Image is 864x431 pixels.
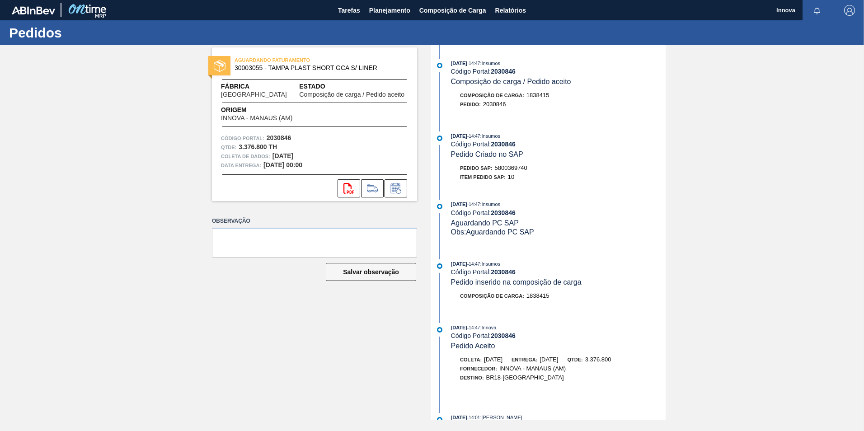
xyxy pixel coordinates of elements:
[460,93,524,98] span: Composição de Carga :
[491,332,516,339] strong: 2030846
[460,102,481,107] span: Pedido :
[451,201,467,207] span: [DATE]
[451,228,534,236] span: Obs: Aguardando PC SAP
[499,365,566,372] span: INNOVA - MANAUS (AM)
[486,374,564,381] span: BR18-[GEOGRAPHIC_DATA]
[437,327,442,333] img: atual
[491,209,516,216] strong: 2030846
[491,141,516,148] strong: 2030846
[221,161,261,170] span: Data entrega:
[451,268,666,276] div: Código Portal:
[495,164,527,171] span: 5800369740
[451,209,666,216] div: Código Portal:
[480,415,522,420] span: : [PERSON_NAME]
[491,268,516,276] strong: 2030846
[467,262,480,267] span: - 14:47
[451,325,467,330] span: [DATE]
[385,179,407,197] div: Informar alteração no pedido
[484,356,502,363] span: [DATE]
[451,261,467,267] span: [DATE]
[844,5,855,16] img: Logout
[508,173,514,180] span: 10
[480,133,500,139] span: : Insumos
[437,136,442,141] img: atual
[212,215,417,228] label: Observação
[567,357,582,362] span: Qtde:
[361,179,384,197] div: Ir para Composição de Carga
[803,4,831,17] button: Notificações
[451,415,467,420] span: [DATE]
[467,415,480,420] span: - 14:01
[460,375,484,380] span: Destino:
[483,101,506,108] span: 2030846
[467,202,480,207] span: - 14:47
[235,65,399,71] span: 30003055 - TAMPA PLAST SHORT GCA S/ LINER
[526,292,549,299] span: 1838415
[480,61,500,66] span: : Insumos
[480,325,496,330] span: : Innova
[299,91,404,98] span: Composição de carga / Pedido aceito
[526,92,549,98] span: 1838415
[437,263,442,269] img: atual
[512,357,537,362] span: Entrega:
[480,201,500,207] span: : Insumos
[214,60,225,72] img: estado
[467,325,480,330] span: - 14:47
[451,61,467,66] span: [DATE]
[460,293,524,299] span: Composição de Carga :
[451,278,582,286] span: Pedido inserido na composição de carga
[491,68,516,75] strong: 2030846
[495,5,526,16] span: Relatórios
[451,133,467,139] span: [DATE]
[239,143,277,150] strong: 3.376.800 TH
[451,68,666,75] div: Código Portal:
[338,5,360,16] span: Tarefas
[467,61,480,66] span: - 14:47
[467,134,480,139] span: - 14:47
[9,28,169,38] h1: Pedidos
[221,152,270,161] span: Coleta de dados:
[235,56,361,65] span: AGUARDANDO FATURAMENTO
[460,357,482,362] span: Coleta:
[263,161,302,169] strong: [DATE] 00:00
[460,174,506,180] span: Item pedido SAP:
[451,219,519,227] span: Aguardando PC SAP
[221,105,318,115] span: Origem
[451,150,523,158] span: Pedido Criado no SAP
[480,261,500,267] span: : Insumos
[338,179,360,197] div: Abrir arquivo PDF
[437,417,442,422] img: atual
[12,6,55,14] img: TNhmsLtSVTkK8tSr43FrP2fwEKptu5GPRR3wAAAABJRU5ErkJggg==
[451,141,666,148] div: Código Portal:
[540,356,558,363] span: [DATE]
[460,366,497,371] span: Fornecedor:
[451,332,666,339] div: Código Portal:
[221,115,292,122] span: INNOVA - MANAUS (AM)
[221,136,264,141] font: Código Portal:
[437,63,442,68] img: atual
[299,82,408,91] span: Estado
[272,152,293,159] strong: [DATE]
[451,78,571,85] span: Composição de carga / Pedido aceito
[437,204,442,209] img: atual
[221,143,236,152] span: Qtde :
[369,5,410,16] span: Planejamento
[585,356,611,363] span: 3.376,800
[326,263,416,281] button: Salvar observação
[460,165,493,171] span: Pedido SAP:
[419,5,486,16] span: Composição de Carga
[221,82,299,91] span: Fábrica
[451,342,495,350] span: Pedido Aceito
[267,134,291,141] strong: 2030846
[221,91,287,98] span: [GEOGRAPHIC_DATA]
